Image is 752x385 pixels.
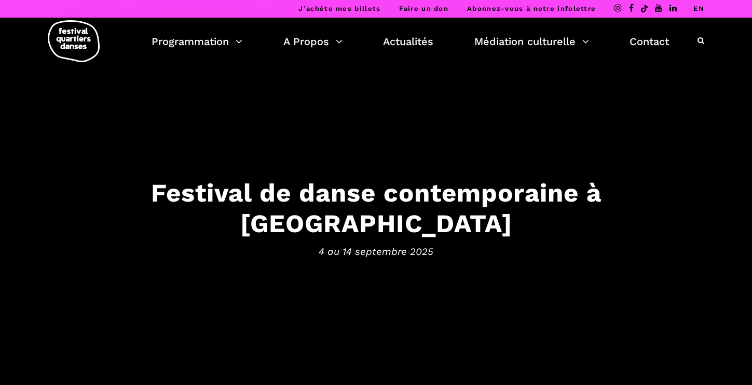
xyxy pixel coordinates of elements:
a: Médiation culturelle [474,33,589,50]
a: Contact [630,33,669,50]
h3: Festival de danse contemporaine à [GEOGRAPHIC_DATA] [54,178,698,239]
a: A Propos [283,33,343,50]
a: EN [693,5,704,12]
a: Actualités [383,33,433,50]
a: Abonnez-vous à notre infolettre [467,5,596,12]
img: logo-fqd-med [48,20,100,62]
a: J’achète mes billets [298,5,380,12]
a: Programmation [152,33,242,50]
a: Faire un don [399,5,448,12]
span: 4 au 14 septembre 2025 [54,244,698,259]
